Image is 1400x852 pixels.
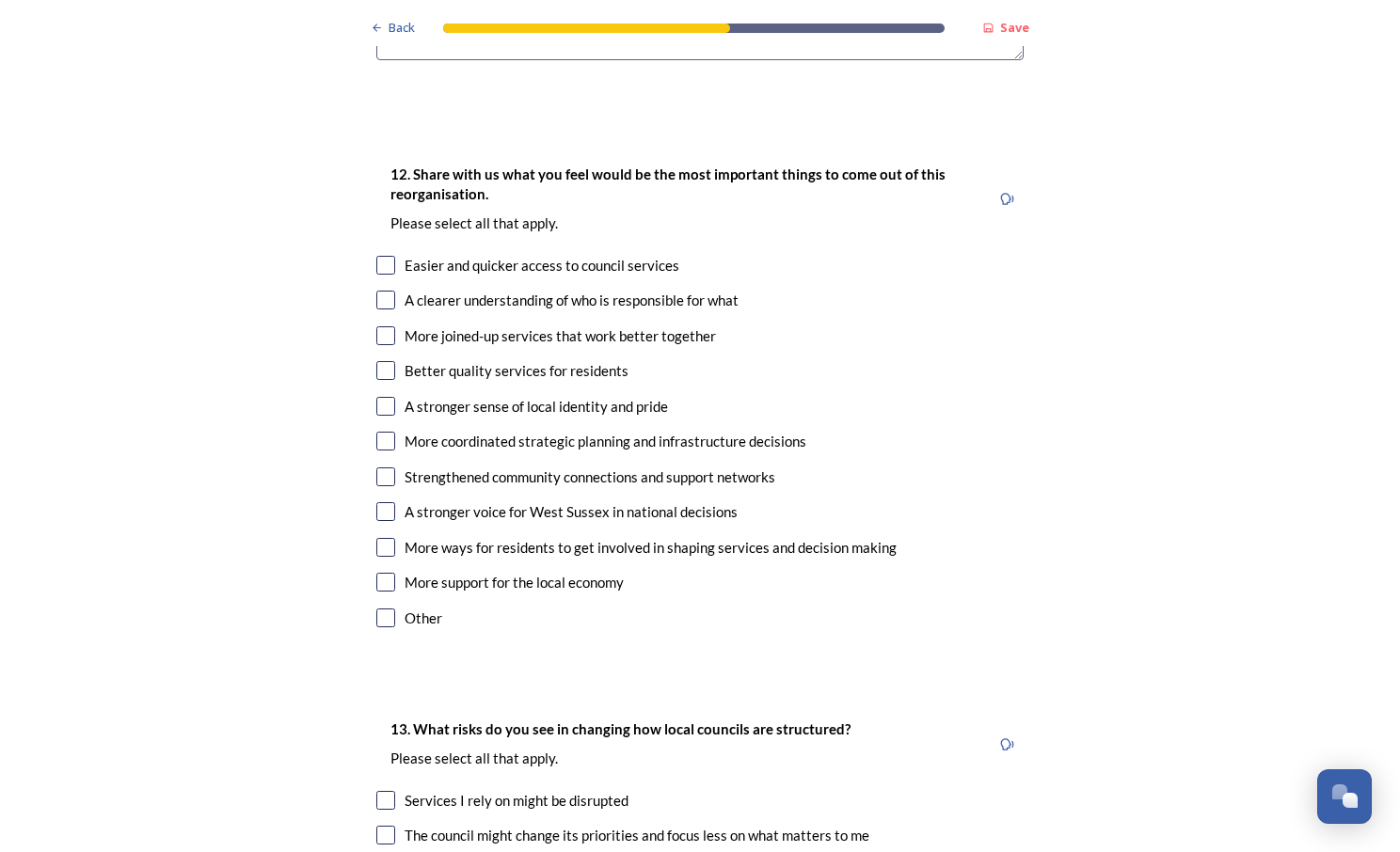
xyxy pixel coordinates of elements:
[405,255,679,276] div: Easier and quicker access to council services
[405,537,897,559] div: More ways for residents to get involved in shaping services and decision making
[390,749,851,768] p: Please select all that apply.
[405,790,628,812] div: Services I rely on might be disrupted
[405,572,624,593] div: More support for the local economy
[1000,19,1029,36] strong: Save
[405,396,668,418] div: A stronger sense of local identity and pride
[405,290,739,311] div: A clearer understanding of who is responsible for what
[405,607,442,629] div: Other
[405,825,869,846] div: The council might change its priorities and focus less on what matters to me
[390,213,976,233] p: Please select all that apply.
[390,720,851,737] strong: 13. What risks do you see in changing how local councils are structured?
[389,19,415,37] span: Back
[405,360,628,382] div: Better quality services for residents
[405,501,738,523] div: A stronger voice for West Sussex in national decisions
[1317,769,1372,824] button: Open Chat
[405,325,716,347] div: More joined-up services that work better together
[405,431,806,452] div: More coordinated strategic planning and infrastructure decisions
[390,166,948,202] strong: 12. Share with us what you feel would be the most important things to come out of this reorganisa...
[405,466,775,488] div: Strengthened community connections and support networks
